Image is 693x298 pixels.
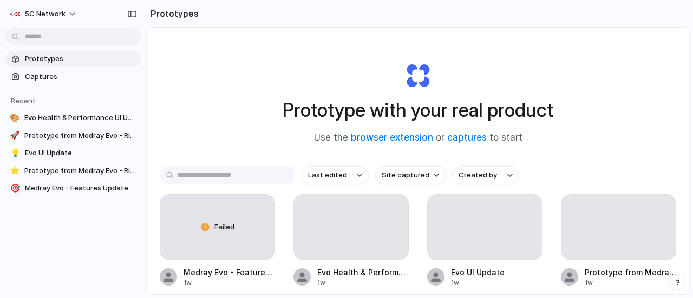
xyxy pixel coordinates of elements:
[451,278,542,288] div: 1w
[375,166,446,184] button: Site captured
[283,96,553,124] h1: Prototype with your real product
[5,180,141,196] a: 🎯Medray Evo - Features Update
[5,51,141,67] a: Prototypes
[24,112,136,123] span: Evo Health & Performance UI Update
[452,166,519,184] button: Created by
[351,132,433,143] a: browser extension
[184,278,275,288] div: 1w
[184,267,275,278] span: Medray Evo - Features Update
[459,170,497,181] span: Created by
[10,130,20,141] div: 🚀
[585,278,676,288] div: 1w
[25,148,136,158] span: Evo UI Update
[5,145,141,161] a: 💡Evo UI Update
[214,222,234,233] span: Failed
[427,194,542,288] a: Evo UI Update1w
[5,128,141,144] a: 🚀Prototype from Medray Evo - Risk Assessment
[5,5,82,23] button: 5C Network
[382,170,429,181] span: Site captured
[561,194,676,288] a: Prototype from Medray Evo - Risk Assessment1w
[308,170,347,181] span: Last edited
[451,267,542,278] span: Evo UI Update
[293,194,409,288] a: Evo Health & Performance UI Update1w
[25,9,66,19] span: 5C Network
[585,267,676,278] span: Prototype from Medray Evo - Risk Assessment
[25,71,136,82] span: Captures
[5,163,141,179] a: ⭐Prototype from Medray Evo - Risk Assessment
[25,183,136,194] span: Medray Evo - Features Update
[24,165,136,176] span: Prototype from Medray Evo - Risk Assessment
[25,54,136,64] span: Prototypes
[10,148,21,158] div: 💡
[314,131,522,145] span: Use the or to start
[24,130,136,141] span: Prototype from Medray Evo - Risk Assessment
[10,183,21,194] div: 🎯
[317,278,409,288] div: 1w
[10,112,20,123] div: 🎨
[317,267,409,278] span: Evo Health & Performance UI Update
[302,166,369,184] button: Last edited
[11,96,36,105] span: Recent
[160,194,275,288] a: FailedMedray Evo - Features Update1w
[5,69,141,85] a: Captures
[10,165,20,176] div: ⭐
[5,110,141,126] a: 🎨Evo Health & Performance UI Update
[146,7,199,20] h2: Prototypes
[447,132,487,143] a: captures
